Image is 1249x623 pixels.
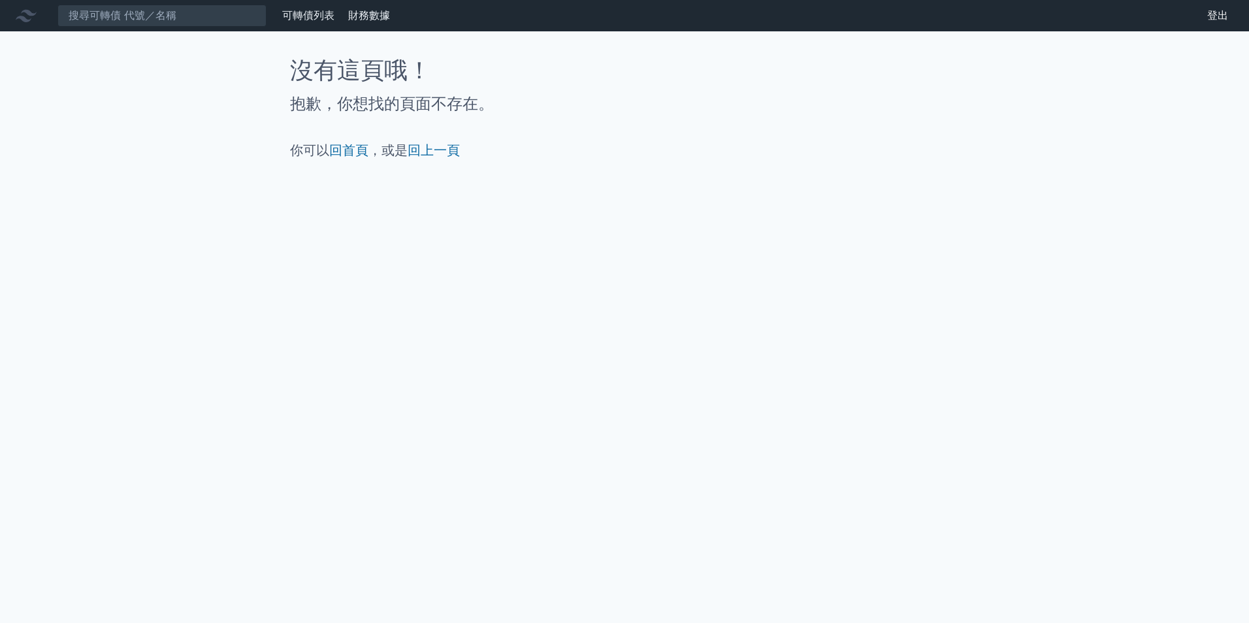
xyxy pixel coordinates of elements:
[408,142,460,158] a: 回上一頁
[348,9,390,22] a: 財務數據
[290,94,959,115] h2: 抱歉，你想找的頁面不存在。
[282,9,334,22] a: 可轉債列表
[290,141,959,159] p: 你可以 ，或是
[329,142,368,158] a: 回首頁
[290,57,959,84] h1: 沒有這頁哦！
[1197,5,1239,26] a: 登出
[57,5,267,27] input: 搜尋可轉債 代號／名稱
